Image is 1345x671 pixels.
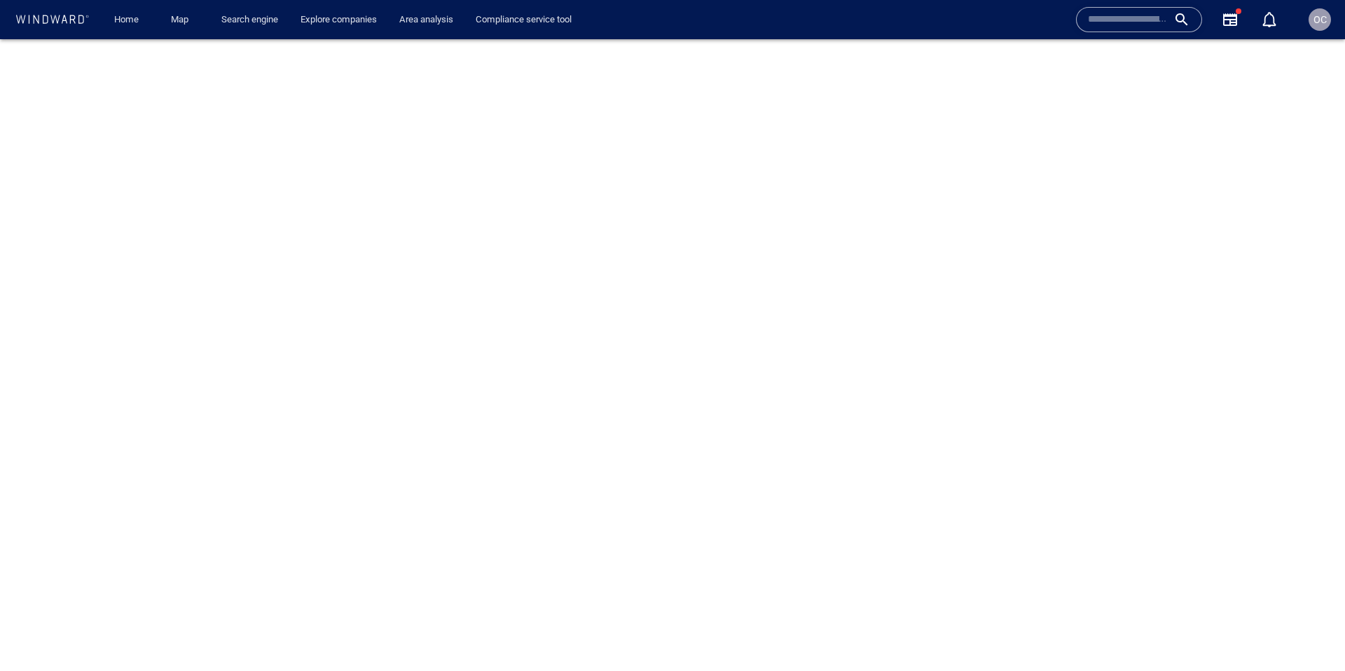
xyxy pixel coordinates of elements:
[165,8,199,32] a: Map
[109,8,144,32] a: Home
[1313,14,1327,25] span: OC
[470,8,577,32] a: Compliance service tool
[216,8,284,32] a: Search engine
[295,8,382,32] a: Explore companies
[1261,11,1278,28] div: Notification center
[104,8,149,32] button: Home
[394,8,459,32] a: Area analysis
[1306,6,1334,34] button: OC
[160,8,205,32] button: Map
